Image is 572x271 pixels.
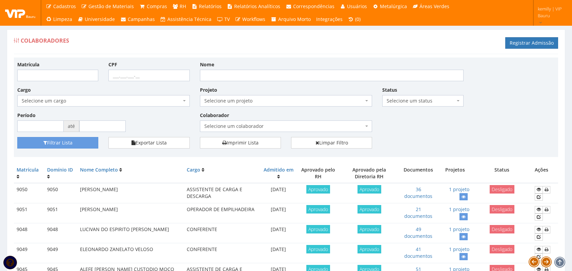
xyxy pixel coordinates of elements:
[184,243,260,263] td: CONFERENTE
[505,37,558,49] a: Registrar Admissão
[44,243,77,263] td: 9049
[313,13,345,26] a: Integrações
[449,186,469,193] a: 1 projeto
[108,70,189,81] input: ___.___.___-__
[293,3,334,9] span: Correspondências
[291,137,372,149] a: Limpar Filtro
[490,245,514,253] span: Desligado
[47,166,73,173] a: Domínio ID
[17,87,31,93] label: Cargo
[404,246,432,259] a: 41 documentos
[260,243,297,263] td: [DATE]
[306,225,330,233] span: Aprovado
[14,243,44,263] td: 9049
[88,3,134,9] span: Gestão de Materiais
[449,226,469,232] a: 1 projeto
[21,37,69,44] span: Colaboradores
[158,13,214,26] a: Assistência Técnica
[382,87,397,93] label: Status
[200,95,372,107] span: Selecione um projeto
[77,203,184,223] td: [PERSON_NAME]
[438,164,472,183] th: Projetos
[399,164,438,183] th: Documentos
[14,183,44,203] td: 9050
[234,3,280,9] span: Relatórios Analíticos
[44,203,77,223] td: 9051
[404,206,432,219] a: 21 documentos
[387,97,455,104] span: Selecione um status
[200,87,217,93] label: Projeto
[260,203,297,223] td: [DATE]
[53,3,76,9] span: Cadastros
[85,16,115,22] span: Universidade
[538,5,563,19] span: kemilly | VIP Bauru
[404,226,432,239] a: 49 documentos
[355,16,361,22] span: (0)
[108,61,117,68] label: CPF
[64,120,79,132] span: até
[357,245,381,253] span: Aprovado
[17,61,39,68] label: Matrícula
[77,183,184,203] td: [PERSON_NAME]
[306,205,330,213] span: Aprovado
[242,16,265,22] span: Workflows
[22,97,181,104] span: Selecione um cargo
[108,137,189,149] button: Exportar Lista
[357,225,381,233] span: Aprovado
[472,164,532,183] th: Status
[17,112,36,119] label: Período
[449,206,469,212] a: 1 projeto
[128,16,155,22] span: Campanhas
[404,186,432,199] a: 36 documentos
[184,183,260,203] td: ASSISTENTE DE CARGA E DESCARGA
[43,13,75,26] a: Limpeza
[224,16,230,22] span: TV
[357,185,381,194] span: Aprovado
[80,166,118,173] a: Nome Completo
[17,137,98,149] button: Filtrar Lista
[184,203,260,223] td: OPERADOR DE EMPILHADEIRA
[44,223,77,243] td: 9048
[490,225,514,233] span: Desligado
[449,246,469,252] a: 1 projeto
[167,16,211,22] span: Assistência Técnica
[232,13,268,26] a: Workflows
[264,166,293,173] a: Admitido em
[5,8,36,18] img: logo
[345,13,364,26] a: (0)
[184,223,260,243] td: CONFERENTE
[199,3,222,9] span: Relatórios
[200,120,372,132] span: Selecione um colaborador
[147,3,167,9] span: Compras
[200,137,281,149] a: Imprimir Lista
[200,112,229,119] label: Colaborador
[268,13,313,26] a: Arquivo Morto
[532,164,558,183] th: Ações
[77,223,184,243] td: LUCIVAN DO ESPIRITO [PERSON_NAME]
[204,97,364,104] span: Selecione um projeto
[44,183,77,203] td: 9050
[200,61,214,68] label: Nome
[490,205,514,213] span: Desligado
[77,243,184,263] td: ELEONARDO ZANELATO VELOSO
[306,245,330,253] span: Aprovado
[380,3,407,9] span: Metalúrgica
[278,16,311,22] span: Arquivo Morto
[14,203,44,223] td: 9051
[214,13,232,26] a: TV
[17,166,39,173] a: Matrícula
[260,183,297,203] td: [DATE]
[347,3,367,9] span: Usuários
[490,185,514,194] span: Desligado
[382,95,463,107] span: Selecione um status
[53,16,72,22] span: Limpeza
[204,123,364,130] span: Selecione um colaborador
[316,16,343,22] span: Integrações
[306,185,330,194] span: Aprovado
[14,223,44,243] td: 9048
[75,13,118,26] a: Universidade
[340,164,399,183] th: Aprovado pela Diretoria RH
[297,164,340,183] th: Aprovado pelo RH
[17,95,190,107] span: Selecione um cargo
[260,223,297,243] td: [DATE]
